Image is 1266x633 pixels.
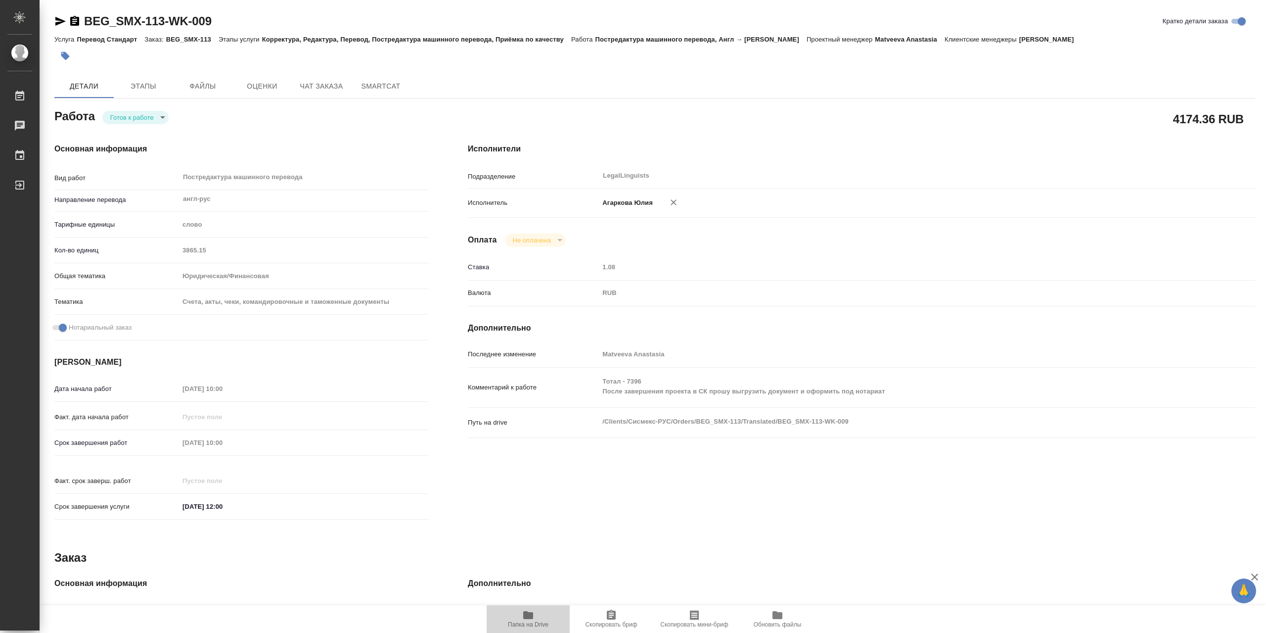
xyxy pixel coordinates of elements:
span: Скопировать бриф [585,621,637,628]
h2: 4174.36 RUB [1173,110,1244,127]
p: Комментарий к работе [468,383,599,392]
div: RUB [599,285,1189,301]
button: Папка на Drive [487,605,570,633]
button: Скопировать ссылку для ЯМессенджера [54,15,66,27]
p: Последнее изменение [468,349,599,359]
a: BEG_SMX-113-WK-009 [84,14,212,28]
h4: Основная информация [54,143,428,155]
p: Общая тематика [54,271,179,281]
button: Удалить исполнителя [663,192,684,213]
h2: Работа [54,106,95,124]
span: Обновить файлы [754,621,802,628]
p: Этапы услуги [219,36,262,43]
button: Скопировать бриф [570,605,653,633]
p: Корректура, Редактура, Перевод, Постредактура машинного перевода, Приёмка по качеству [262,36,571,43]
p: Тарифные единицы [54,220,179,230]
h4: Оплата [468,234,497,246]
span: Файлы [179,80,226,93]
h4: Дополнительно [468,322,1255,334]
input: Пустое поле [599,347,1189,361]
h2: Заказ [54,550,87,566]
p: Валюта [468,288,599,298]
span: 🙏 [1235,581,1252,601]
p: Ставка [468,262,599,272]
span: SmartCat [357,80,405,93]
p: Дата начала работ [54,384,179,394]
input: Пустое поле [179,436,266,450]
span: Чат заказа [298,80,345,93]
button: Готов к работе [107,113,157,122]
span: Нотариальный заказ [69,323,132,333]
p: Подразделение [468,172,599,182]
input: Пустое поле [599,603,1189,617]
button: Не оплачена [510,236,554,244]
input: Пустое поле [179,410,266,424]
p: Факт. срок заверш. работ [54,476,179,486]
div: Счета, акты, чеки, командировочные и таможенные документы [179,293,428,310]
p: Срок завершения услуги [54,502,179,512]
p: Работа [571,36,595,43]
span: Скопировать мини-бриф [660,621,728,628]
h4: Основная информация [54,578,428,589]
span: Оценки [238,80,286,93]
span: Детали [60,80,108,93]
h4: [PERSON_NAME] [54,356,428,368]
div: Юридическая/Финансовая [179,268,428,285]
span: Этапы [120,80,167,93]
p: Кол-во единиц [54,245,179,255]
p: Тематика [54,297,179,307]
p: Агаркова Юлия [599,198,653,208]
textarea: Тотал - 7396 После завершения проекта в СК прошу выгрузить документ и оформить под нотариат [599,373,1189,400]
p: Срок завершения работ [54,438,179,448]
p: Исполнитель [468,198,599,208]
button: Скопировать мини-бриф [653,605,736,633]
h4: Дополнительно [468,578,1255,589]
input: Пустое поле [179,603,428,617]
p: Услуга [54,36,77,43]
p: Перевод Стандарт [77,36,144,43]
span: Кратко детали заказа [1163,16,1228,26]
p: Matveeva Anastasia [875,36,945,43]
p: Факт. дата начала работ [54,412,179,422]
input: Пустое поле [599,260,1189,274]
button: Добавить тэг [54,45,76,67]
p: Заказ: [144,36,166,43]
p: Клиентские менеджеры [945,36,1019,43]
input: Пустое поле [179,243,428,257]
span: Папка на Drive [508,621,548,628]
p: [PERSON_NAME] [1019,36,1082,43]
p: Путь на drive [468,418,599,428]
h4: Исполнители [468,143,1255,155]
textarea: /Clients/Сисмекс-РУС/Orders/BEG_SMX-113/Translated/BEG_SMX-113-WK-009 [599,413,1189,430]
button: Обновить файлы [736,605,819,633]
div: Готов к работе [505,234,566,247]
input: Пустое поле [179,382,266,396]
button: 🙏 [1231,579,1256,603]
input: ✎ Введи что-нибудь [179,499,266,514]
button: Скопировать ссылку [69,15,81,27]
div: Готов к работе [102,111,169,124]
p: Постредактура машинного перевода, Англ → [PERSON_NAME] [595,36,807,43]
input: Пустое поле [179,474,266,488]
p: Направление перевода [54,195,179,205]
div: слово [179,216,428,233]
p: BEG_SMX-113 [166,36,219,43]
p: Проектный менеджер [807,36,875,43]
p: Вид работ [54,173,179,183]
